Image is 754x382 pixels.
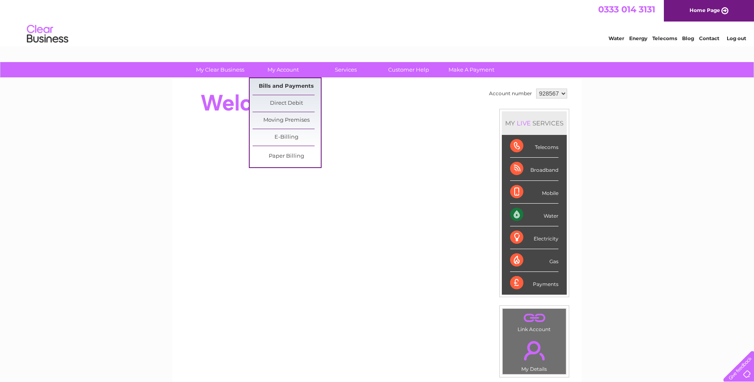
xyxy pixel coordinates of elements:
[312,62,380,77] a: Services
[510,181,558,204] div: Mobile
[502,308,566,334] td: Link Account
[26,22,69,47] img: logo.png
[505,311,564,325] a: .
[182,5,573,40] div: Clear Business is a trading name of Verastar Limited (registered in [GEOGRAPHIC_DATA] No. 3667643...
[487,86,534,101] td: Account number
[253,95,321,112] a: Direct Debit
[502,111,567,135] div: MY SERVICES
[727,35,746,41] a: Log out
[510,204,558,226] div: Water
[510,135,558,158] div: Telecoms
[186,62,255,77] a: My Clear Business
[253,148,321,165] a: Paper Billing
[629,35,647,41] a: Energy
[598,4,655,14] a: 0333 014 3131
[510,158,558,180] div: Broadband
[253,129,321,146] a: E-Billing
[682,35,694,41] a: Blog
[253,78,321,95] a: Bills and Payments
[699,35,719,41] a: Contact
[510,226,558,249] div: Electricity
[510,272,558,294] div: Payments
[608,35,624,41] a: Water
[502,334,566,375] td: My Details
[249,62,317,77] a: My Account
[652,35,677,41] a: Telecoms
[505,336,564,365] a: .
[515,119,532,127] div: LIVE
[510,249,558,272] div: Gas
[438,62,506,77] a: Make A Payment
[253,112,321,129] a: Moving Premises
[375,62,443,77] a: Customer Help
